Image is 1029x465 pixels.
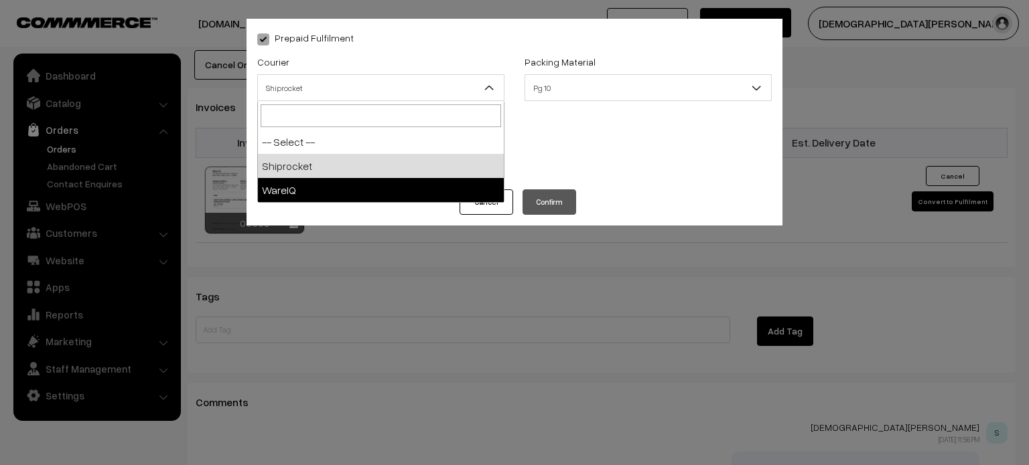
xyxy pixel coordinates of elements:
[523,189,576,215] button: Confirm
[525,76,771,100] span: Pg 10
[257,55,289,69] label: Courier
[258,76,504,100] span: Shiprocket
[257,31,354,45] label: Prepaid Fulfilment
[257,152,772,168] p: No pickup locations found
[257,125,772,141] p: Shiprocket Pickup Locations
[258,178,504,202] li: WareIQ
[257,74,504,101] span: Shiprocket
[258,130,504,154] li: -- Select --
[525,74,772,101] span: Pg 10
[258,154,504,178] li: Shiprocket
[525,55,596,69] label: Packing Material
